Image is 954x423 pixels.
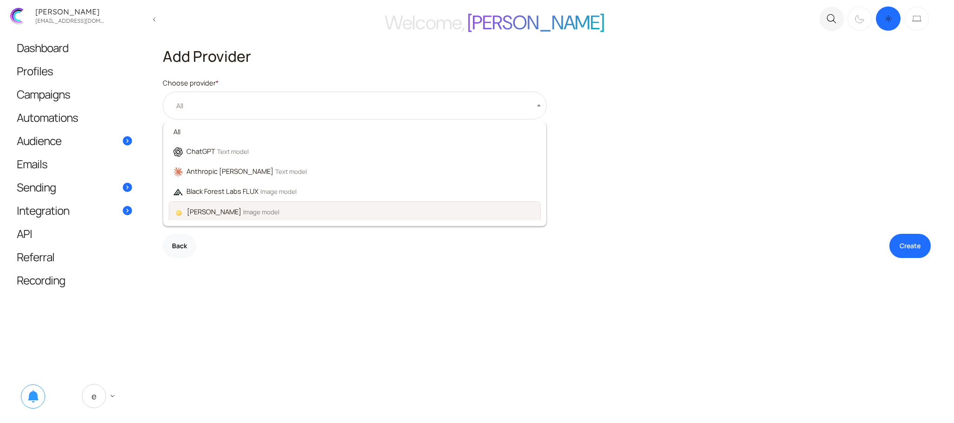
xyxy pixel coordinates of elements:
li: Anthropic [PERSON_NAME] [169,161,541,181]
a: [PERSON_NAME] [EMAIL_ADDRESS][DOMAIN_NAME] [5,4,145,28]
a: Emails [7,152,141,175]
span: Sending [17,182,56,192]
span: Referral [17,252,54,262]
span: Add Provider [163,46,251,66]
a: Integration [7,199,141,222]
span: Automations [17,112,78,122]
img: symbol-black-logo.svg [173,189,183,195]
span: Welcome, [384,10,464,35]
div: Dark mode switcher [846,5,931,33]
a: Dashboard [7,36,141,59]
li: All [169,122,541,141]
a: E keyboard_arrow_down [73,377,127,415]
label: Choose provider [163,76,547,89]
span: Integration [17,205,69,215]
a: Profiles [7,59,141,82]
span: Audience [17,136,61,145]
span: Image model [243,208,279,216]
img: claude-logo.svg [173,167,183,177]
div: zhekan.zhutnik@gmail.com [33,15,107,24]
span: [PERSON_NAME] [467,10,604,35]
img: nano-banana-logo.svg [174,208,183,217]
span: API [17,229,32,238]
a: Sending [7,176,141,198]
span: Image model [260,187,297,196]
a: Automations [7,106,141,129]
a: Referral [7,245,141,268]
span: All [163,92,547,119]
button: Back [163,234,196,258]
span: Campaigns [17,89,70,99]
img: chatgpt-logo.svg [173,147,183,157]
div: [PERSON_NAME] [33,8,107,15]
span: Profiles [17,66,53,76]
span: Text model [275,167,307,176]
li: Black Forest Labs FLUX [169,181,541,201]
button: Create [889,234,931,258]
span: Emails [17,159,47,169]
a: Audience [7,129,141,152]
span: E [82,384,106,408]
li: [PERSON_NAME] [169,201,541,222]
span: keyboard_arrow_down [108,392,117,400]
span: Dashboard [17,43,68,53]
span: Recording [17,275,65,285]
span: All [172,100,192,111]
span: Text model [217,147,249,156]
a: Recording [7,269,141,291]
li: ChatGPT [169,141,541,161]
a: API [7,222,141,245]
a: Campaigns [7,83,141,106]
